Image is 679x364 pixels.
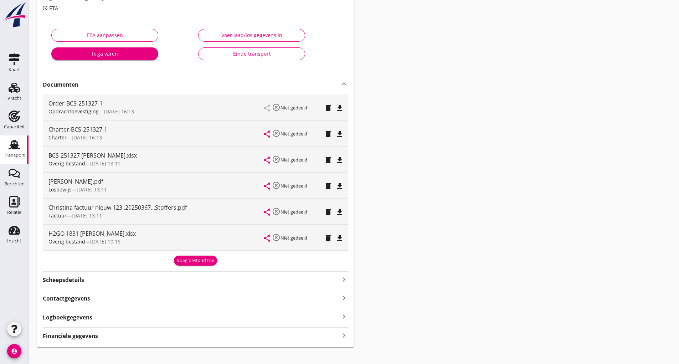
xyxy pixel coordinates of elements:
[57,31,152,39] div: ETA aanpassen
[72,134,102,141] span: [DATE] 16:13
[48,186,264,193] div: —
[263,182,271,190] i: share
[198,29,305,42] button: Voer laad/los gegevens in
[198,47,305,60] button: Einde transport
[51,47,158,60] button: Ik ga varen
[177,257,214,264] div: Voeg bestand toe
[335,182,344,190] i: file_download
[48,238,264,245] div: —
[43,81,340,89] strong: Documenten
[48,212,264,219] div: —
[272,155,281,164] i: highlight_off
[281,130,307,137] small: Niet gedeeld
[48,134,67,141] span: Charter
[1,2,27,28] img: logo-small.a267ee39.svg
[48,186,72,193] span: Losbewijs
[43,313,92,322] strong: Logboekgegevens
[48,151,264,160] div: BCS-251327 [PERSON_NAME].xlsx
[204,50,299,57] div: Einde transport
[324,208,333,216] i: delete
[281,157,307,163] small: Niet gedeeld
[272,129,281,138] i: highlight_off
[48,108,264,115] div: —
[324,182,333,190] i: delete
[272,233,281,242] i: highlight_off
[4,181,25,186] div: Berichten
[48,177,264,186] div: [PERSON_NAME].pdf
[340,275,348,284] i: keyboard_arrow_right
[72,212,102,219] span: [DATE] 13:11
[335,156,344,164] i: file_download
[48,238,85,245] span: Overig bestand
[43,276,84,284] strong: Scheepsdetails
[90,160,120,167] span: [DATE] 13:11
[104,108,134,115] span: [DATE] 16:13
[281,183,307,189] small: Niet gedeeld
[48,134,264,141] div: —
[48,229,264,238] div: H2GO 1831 [PERSON_NAME].xlsx
[9,67,20,72] div: Kaart
[272,207,281,216] i: highlight_off
[43,294,90,303] strong: Contactgegevens
[324,104,333,112] i: delete
[281,235,307,241] small: Niet gedeeld
[263,130,271,138] i: share
[7,344,21,358] i: account_circle
[48,160,264,167] div: —
[174,256,217,266] button: Voeg bestand toe
[335,104,344,112] i: file_download
[340,80,348,88] i: keyboard_arrow_up
[7,239,21,243] div: Inzicht
[7,210,21,215] div: Relatie
[48,108,99,115] span: Opdrachtbevestiging
[90,238,120,245] span: [DATE] 10:16
[281,104,307,111] small: Niet gedeeld
[272,181,281,190] i: highlight_off
[48,125,264,134] div: Charter-BCS-251327-1
[204,31,299,39] div: Voer laad/los gegevens in
[51,29,158,42] button: ETA aanpassen
[4,124,25,129] div: Capaciteit
[57,50,153,57] div: Ik ga varen
[49,5,60,12] span: ETA:
[335,130,344,138] i: file_download
[324,234,333,242] i: delete
[263,156,271,164] i: share
[324,156,333,164] i: delete
[340,312,348,322] i: keyboard_arrow_right
[48,99,264,108] div: Order-BCS-251327-1
[48,203,264,212] div: Christina factuur nieuw 123..20250367...Stoffers.pdf
[4,153,25,158] div: Transport
[272,103,281,112] i: highlight_off
[335,208,344,216] i: file_download
[263,234,271,242] i: share
[263,208,271,216] i: share
[281,209,307,215] small: Niet gedeeld
[324,130,333,138] i: delete
[43,332,98,340] strong: Financiële gegevens
[77,186,107,193] span: [DATE] 13:11
[48,212,67,219] span: Factuur
[7,96,21,101] div: Vracht
[340,330,348,340] i: keyboard_arrow_right
[335,234,344,242] i: file_download
[340,293,348,303] i: keyboard_arrow_right
[48,160,85,167] span: Overig bestand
